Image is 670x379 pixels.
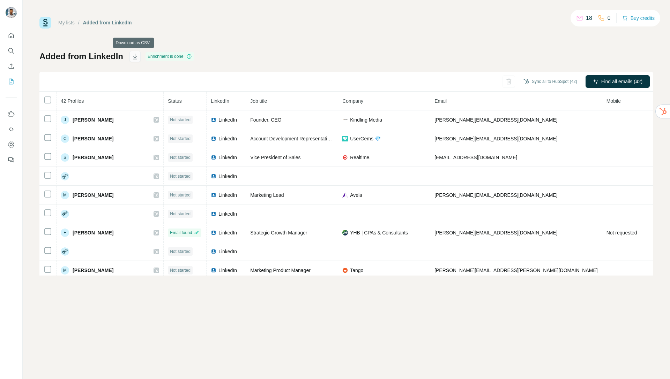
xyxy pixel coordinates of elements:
[170,154,191,161] span: Not started
[250,192,284,198] span: Marketing Lead
[250,268,311,273] span: Marketing Product Manager
[61,266,69,274] div: M
[6,29,17,42] button: Quick start
[73,267,113,274] span: [PERSON_NAME]
[211,230,216,235] img: LinkedIn logo
[342,230,348,235] img: company-logo
[434,136,557,141] span: [PERSON_NAME][EMAIL_ADDRESS][DOMAIN_NAME]
[350,192,362,199] span: Avela
[146,52,194,61] div: Enrichment is done
[170,248,191,255] span: Not started
[218,154,237,161] span: LinkedIn
[218,135,237,142] span: LinkedIn
[342,119,348,120] img: company-logo
[350,229,408,236] span: YHB | CPAs & Consultants
[170,211,191,217] span: Not started
[61,116,69,124] div: J
[78,19,80,26] li: /
[6,60,17,72] button: Enrich CSV
[434,230,557,235] span: [PERSON_NAME][EMAIL_ADDRESS][DOMAIN_NAME]
[342,98,363,104] span: Company
[434,117,557,123] span: [PERSON_NAME][EMAIL_ADDRESS][DOMAIN_NAME]
[170,192,191,198] span: Not started
[6,154,17,166] button: Feedback
[350,135,381,142] span: UserGems 💎
[211,98,229,104] span: LinkedIn
[61,153,69,162] div: S
[211,249,216,254] img: LinkedIn logo
[350,154,371,161] span: Realtime.
[61,191,69,199] div: M
[211,136,216,141] img: LinkedIn logo
[250,230,307,235] span: Strategic Growth Manager
[211,173,216,179] img: LinkedIn logo
[83,19,132,26] div: Added from LinkedIn
[606,98,621,104] span: Mobile
[6,138,17,151] button: Dashboard
[211,155,216,160] img: LinkedIn logo
[218,173,237,180] span: LinkedIn
[601,78,642,85] span: Find all emails (42)
[218,192,237,199] span: LinkedIn
[434,268,598,273] span: [PERSON_NAME][EMAIL_ADDRESS][PERSON_NAME][DOMAIN_NAME]
[6,75,17,88] button: My lists
[170,117,191,123] span: Not started
[6,7,17,18] img: Avatar
[73,154,113,161] span: [PERSON_NAME]
[606,230,637,235] span: Not requested
[211,192,216,198] img: LinkedIn logo
[211,117,216,123] img: LinkedIn logo
[608,14,611,22] p: 0
[6,45,17,57] button: Search
[218,248,237,255] span: LinkedIn
[170,136,191,142] span: Not started
[342,136,348,141] img: company-logo
[586,14,592,22] p: 18
[434,98,447,104] span: Email
[218,267,237,274] span: LinkedIn
[73,135,113,142] span: [PERSON_NAME]
[73,229,113,236] span: [PERSON_NAME]
[58,20,75,25] a: My lists
[6,108,17,120] button: Use Surfe on LinkedIn
[61,229,69,237] div: E
[73,192,113,199] span: [PERSON_NAME]
[218,229,237,236] span: LinkedIn
[250,136,336,141] span: Account Development Representative II
[350,267,363,274] span: Tango
[250,155,301,160] span: Vice President of Sales
[218,116,237,123] span: LinkedIn
[342,155,348,160] img: company-logo
[170,230,192,236] span: Email found
[519,76,582,87] button: Sync all to HubSpot (42)
[622,13,655,23] button: Buy credits
[211,211,216,217] img: LinkedIn logo
[170,173,191,179] span: Not started
[434,155,517,160] span: [EMAIL_ADDRESS][DOMAIN_NAME]
[434,192,557,198] span: [PERSON_NAME][EMAIL_ADDRESS][DOMAIN_NAME]
[250,117,282,123] span: Founder, CEO
[61,134,69,143] div: C
[250,98,267,104] span: Job title
[342,268,348,273] img: company-logo
[6,123,17,136] button: Use Surfe API
[39,51,123,62] h1: Added from LinkedIn
[73,116,113,123] span: [PERSON_NAME]
[350,116,382,123] span: Kindling Media
[39,17,51,29] img: Surfe Logo
[61,98,84,104] span: 42 Profiles
[168,98,182,104] span: Status
[586,75,650,88] button: Find all emails (42)
[211,268,216,273] img: LinkedIn logo
[170,267,191,273] span: Not started
[342,192,348,198] img: company-logo
[218,210,237,217] span: LinkedIn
